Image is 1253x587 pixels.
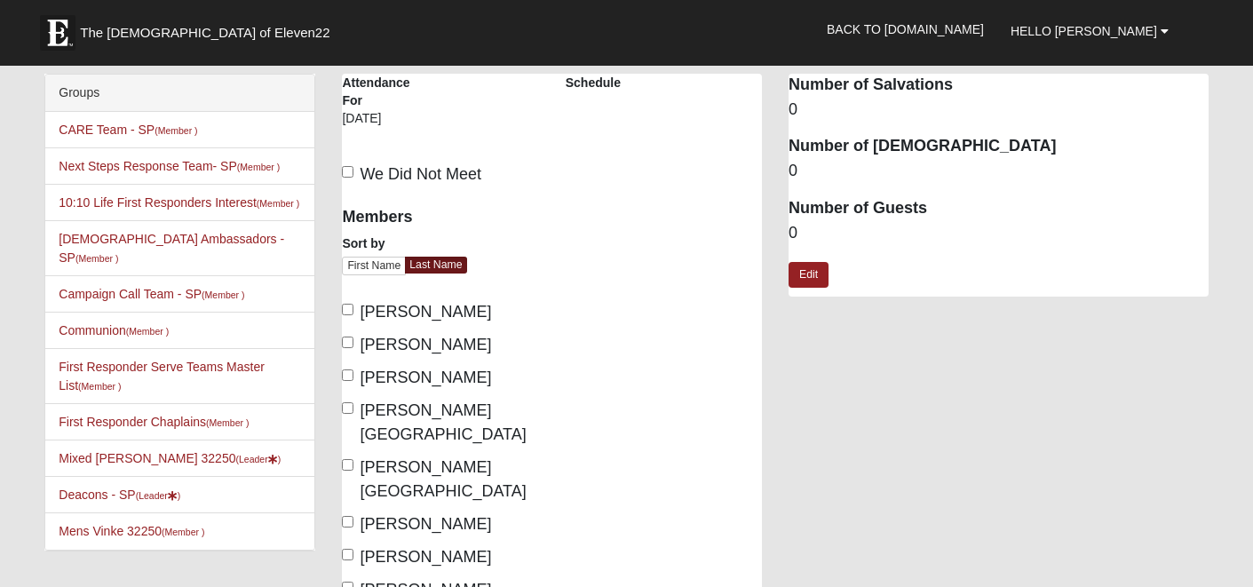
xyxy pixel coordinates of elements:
[59,287,244,301] a: Campaign Call Team - SP(Member )
[360,401,526,443] span: [PERSON_NAME][GEOGRAPHIC_DATA]
[59,524,204,538] a: Mens Vinke 32250(Member )
[789,262,829,288] a: Edit
[342,208,538,227] h4: Members
[59,451,281,465] a: Mixed [PERSON_NAME] 32250(Leader)
[162,527,204,537] small: (Member )
[342,459,353,471] input: [PERSON_NAME][GEOGRAPHIC_DATA]
[59,488,180,502] a: Deacons - SP(Leader)
[75,253,118,264] small: (Member )
[126,326,169,337] small: (Member )
[45,75,314,112] div: Groups
[59,415,249,429] a: First Responder Chaplains(Member )
[360,458,526,500] span: [PERSON_NAME][GEOGRAPHIC_DATA]
[1011,24,1157,38] span: Hello [PERSON_NAME]
[40,15,75,51] img: Eleven22 logo
[789,197,1209,220] dt: Number of Guests
[342,369,353,381] input: [PERSON_NAME]
[342,257,406,275] a: First Name
[59,195,299,210] a: 10:10 Life First Responders Interest(Member )
[155,125,197,136] small: (Member )
[237,162,280,172] small: (Member )
[789,135,1209,158] dt: Number of [DEMOGRAPHIC_DATA]
[342,166,353,178] input: We Did Not Meet
[360,515,491,533] span: [PERSON_NAME]
[257,198,299,209] small: (Member )
[78,381,121,392] small: (Member )
[813,7,997,52] a: Back to [DOMAIN_NAME]
[405,257,466,274] a: Last Name
[59,232,284,265] a: [DEMOGRAPHIC_DATA] Ambassadors - SP(Member )
[342,549,353,560] input: [PERSON_NAME]
[360,369,491,386] span: [PERSON_NAME]
[59,323,169,337] a: Communion(Member )
[997,9,1182,53] a: Hello [PERSON_NAME]
[342,516,353,528] input: [PERSON_NAME]
[360,303,491,321] span: [PERSON_NAME]
[136,490,181,501] small: (Leader )
[202,290,244,300] small: (Member )
[789,74,1209,97] dt: Number of Salvations
[360,336,491,353] span: [PERSON_NAME]
[789,222,1209,245] dd: 0
[360,165,481,183] span: We Did Not Meet
[206,417,249,428] small: (Member )
[342,337,353,348] input: [PERSON_NAME]
[789,160,1209,183] dd: 0
[789,99,1209,122] dd: 0
[360,548,491,566] span: [PERSON_NAME]
[342,304,353,315] input: [PERSON_NAME]
[342,74,427,109] label: Attendance For
[566,74,621,91] label: Schedule
[59,360,265,393] a: First Responder Serve Teams Master List(Member )
[342,234,385,252] label: Sort by
[342,402,353,414] input: [PERSON_NAME][GEOGRAPHIC_DATA]
[59,123,197,137] a: CARE Team - SP(Member )
[59,159,280,173] a: Next Steps Response Team- SP(Member )
[80,24,329,42] span: The [DEMOGRAPHIC_DATA] of Eleven22
[31,6,386,51] a: The [DEMOGRAPHIC_DATA] of Eleven22
[235,454,281,464] small: (Leader )
[342,109,427,139] div: [DATE]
